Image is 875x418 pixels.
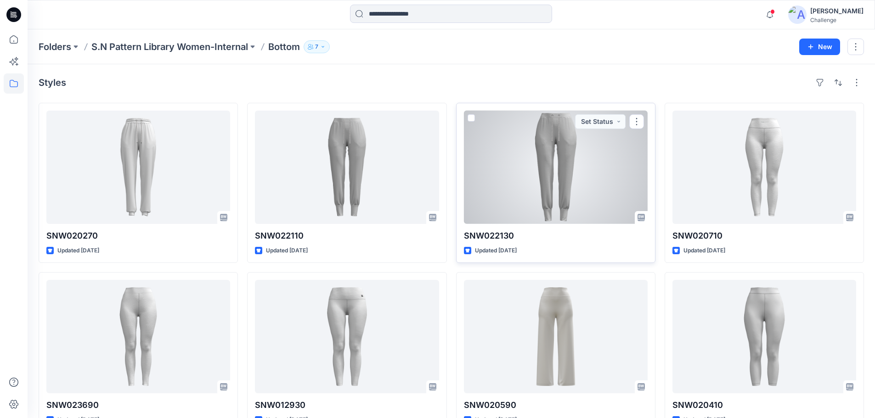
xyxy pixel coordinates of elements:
[57,246,99,256] p: Updated [DATE]
[268,40,300,53] p: Bottom
[683,246,725,256] p: Updated [DATE]
[672,399,856,412] p: SNW020410
[464,111,648,224] a: SNW022130
[46,229,230,242] p: SNW020270
[672,280,856,393] a: SNW020410
[255,280,439,393] a: SNW012930
[315,42,318,52] p: 7
[464,229,648,242] p: SNW022130
[672,111,856,224] a: SNW020710
[810,6,864,17] div: [PERSON_NAME]
[91,40,248,53] a: S.N Pattern Library Women-Internal
[39,40,71,53] a: Folders
[464,399,648,412] p: SNW020590
[46,111,230,224] a: SNW020270
[266,246,308,256] p: Updated [DATE]
[799,39,840,55] button: New
[255,229,439,242] p: SNW022110
[39,77,66,88] h4: Styles
[810,17,864,23] div: Challenge
[46,280,230,393] a: SNW023690
[255,399,439,412] p: SNW012930
[475,246,517,256] p: Updated [DATE]
[464,280,648,393] a: SNW020590
[255,111,439,224] a: SNW022110
[672,229,856,242] p: SNW020710
[46,399,230,412] p: SNW023690
[788,6,807,24] img: avatar
[304,40,330,53] button: 7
